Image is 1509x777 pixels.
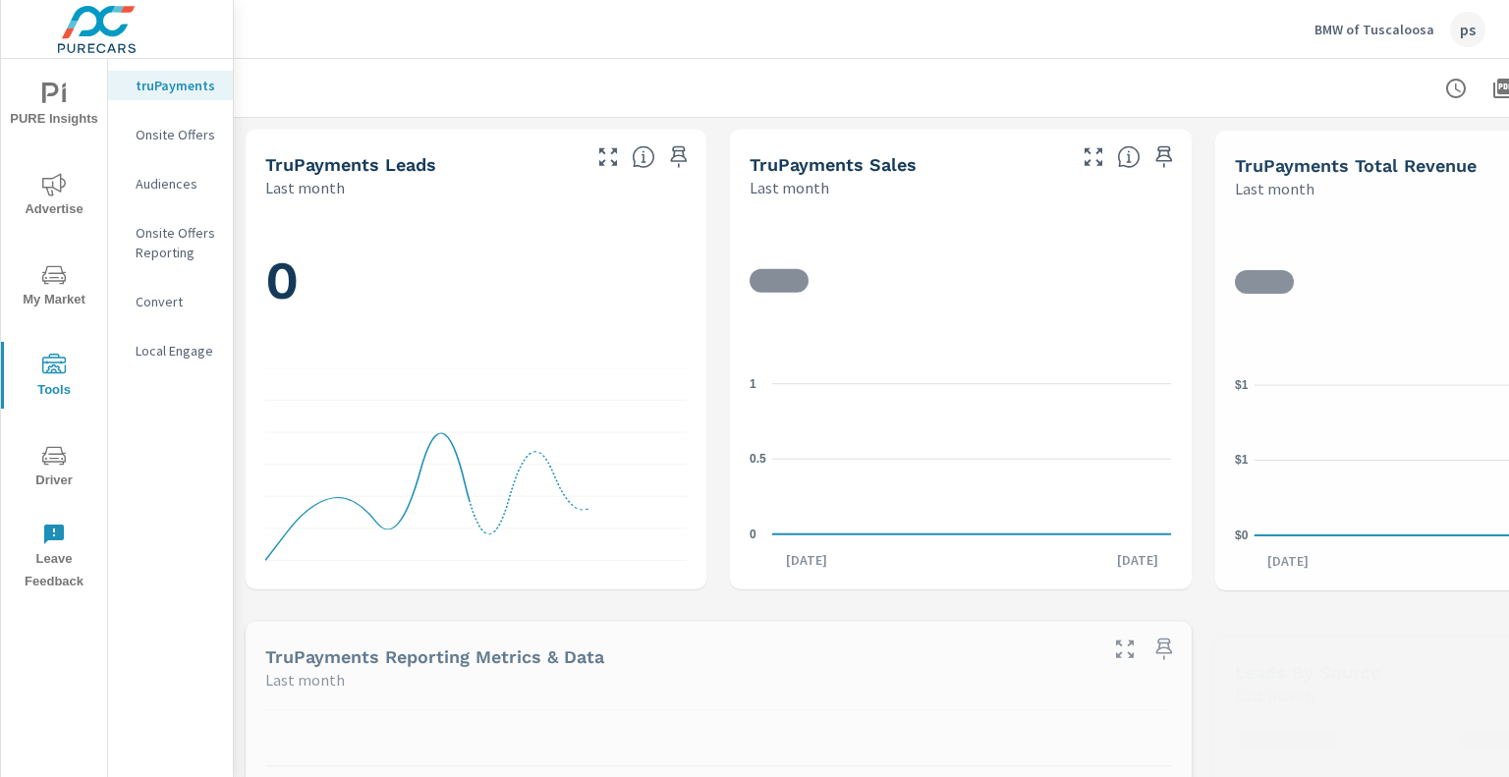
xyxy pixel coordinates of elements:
span: Driver [7,444,101,492]
h5: truPayments Leads [265,154,436,175]
span: Advertise [7,173,101,221]
text: 0 [750,527,756,540]
p: BMW of Tuscaloosa [1314,21,1434,38]
text: $1 [1235,453,1249,467]
p: truPayments [136,76,217,95]
div: Audiences [108,169,233,198]
p: Last month [750,176,829,199]
text: 0.5 [750,452,766,466]
p: Onsite Offers [136,125,217,144]
p: Onsite Offers Reporting [136,223,217,262]
span: Leave Feedback [7,523,101,593]
span: Save this to your personalized report [1148,141,1180,173]
span: Save this to your personalized report [1148,634,1180,665]
div: nav menu [1,59,107,601]
p: [DATE] [1254,551,1322,571]
span: My Market [7,263,101,311]
div: ps [1450,12,1485,47]
button: Make Fullscreen [592,141,624,173]
text: $0 [1235,528,1249,542]
div: Convert [108,287,233,316]
h5: truPayments Reporting Metrics & Data [265,646,604,667]
text: 1 [750,376,756,390]
p: [DATE] [1103,550,1172,570]
p: Last month [265,176,345,199]
p: Local Engage [136,341,217,361]
h1: 0 [265,248,687,314]
div: Local Engage [108,336,233,365]
p: Last month [1235,177,1314,200]
button: Make Fullscreen [1078,141,1109,173]
button: Make Fullscreen [1109,634,1141,665]
text: $1 [1235,378,1249,392]
span: PURE Insights [7,83,101,131]
span: Number of sales matched to a truPayments lead. [Source: This data is sourced from the dealer's DM... [1117,145,1141,169]
p: Last month [265,668,345,692]
p: Last month [1235,684,1314,707]
span: Save this to your personalized report [663,141,695,173]
div: Onsite Offers [108,120,233,149]
p: Convert [136,292,217,311]
span: The number of truPayments leads. [632,145,655,169]
p: Audiences [136,174,217,194]
h5: Leads By Source [1235,662,1380,683]
div: Onsite Offers Reporting [108,218,233,267]
h5: truPayments Sales [750,154,917,175]
p: [DATE] [772,550,841,570]
span: Tools [7,354,101,402]
h5: truPayments Total Revenue [1235,155,1477,176]
div: truPayments [108,71,233,100]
